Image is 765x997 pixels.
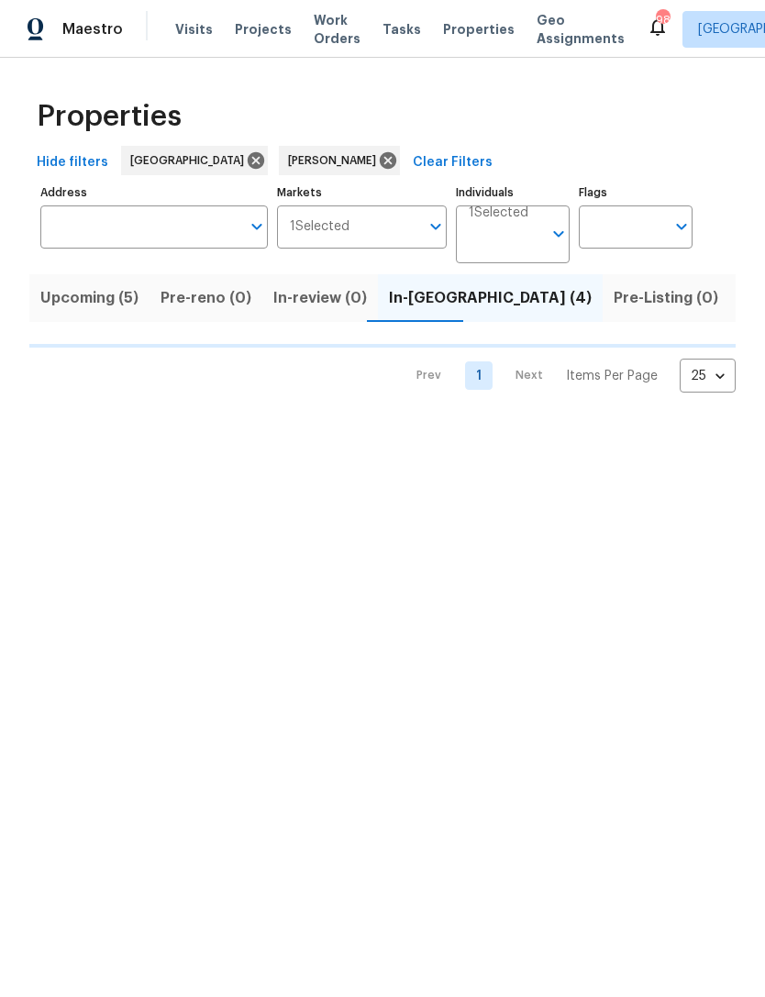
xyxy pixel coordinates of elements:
[273,285,367,311] span: In-review (0)
[469,205,528,221] span: 1 Selected
[40,187,268,198] label: Address
[62,20,123,39] span: Maestro
[290,219,349,235] span: 1 Selected
[40,285,139,311] span: Upcoming (5)
[314,11,360,48] span: Work Orders
[680,352,736,400] div: 25
[37,151,108,174] span: Hide filters
[130,151,251,170] span: [GEOGRAPHIC_DATA]
[382,23,421,36] span: Tasks
[579,187,693,198] label: Flags
[423,214,449,239] button: Open
[37,107,182,126] span: Properties
[546,221,571,247] button: Open
[161,285,251,311] span: Pre-reno (0)
[399,359,736,393] nav: Pagination Navigation
[277,187,448,198] label: Markets
[443,20,515,39] span: Properties
[456,187,570,198] label: Individuals
[656,11,669,29] div: 98
[279,146,400,175] div: [PERSON_NAME]
[566,367,658,385] p: Items Per Page
[175,20,213,39] span: Visits
[244,214,270,239] button: Open
[405,146,500,180] button: Clear Filters
[121,146,268,175] div: [GEOGRAPHIC_DATA]
[465,361,493,390] a: Goto page 1
[669,214,694,239] button: Open
[29,146,116,180] button: Hide filters
[413,151,493,174] span: Clear Filters
[537,11,625,48] span: Geo Assignments
[235,20,292,39] span: Projects
[614,285,718,311] span: Pre-Listing (0)
[288,151,383,170] span: [PERSON_NAME]
[389,285,592,311] span: In-[GEOGRAPHIC_DATA] (4)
